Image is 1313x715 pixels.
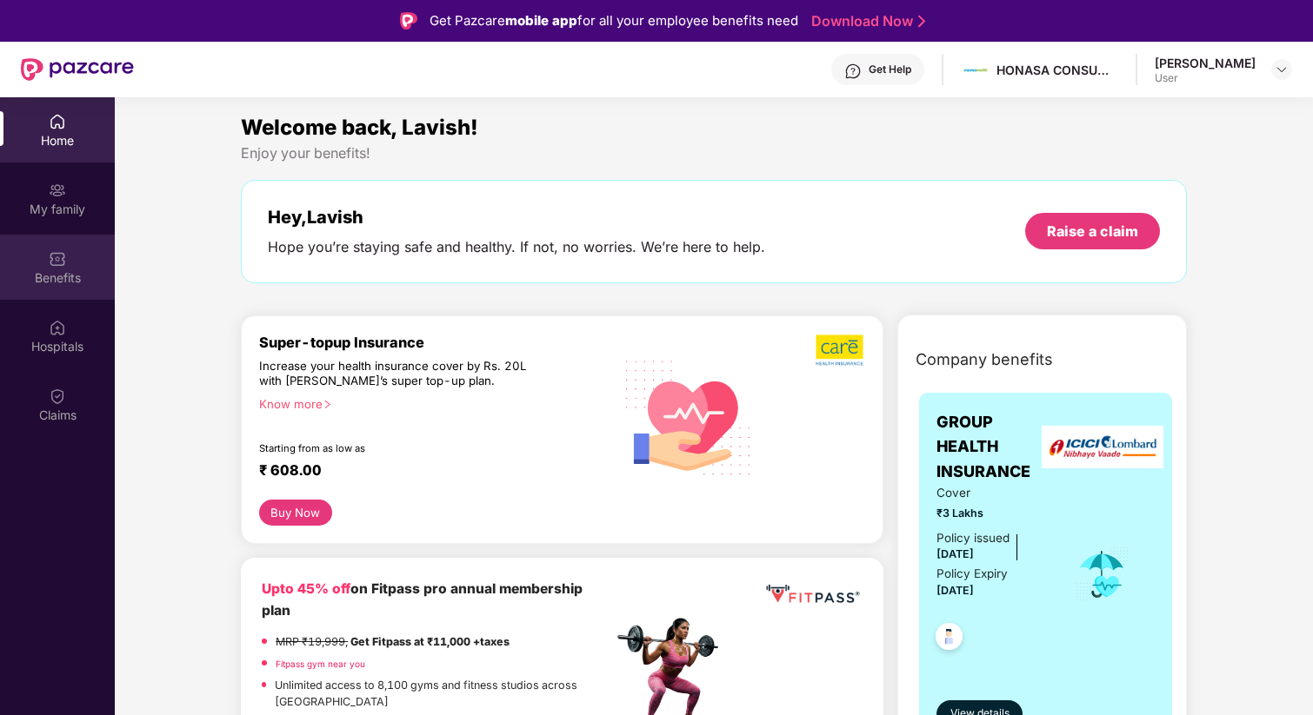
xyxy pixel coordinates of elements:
div: Raise a claim [1047,222,1138,241]
img: svg+xml;base64,PHN2ZyBpZD0iSG9zcGl0YWxzIiB4bWxucz0iaHR0cDovL3d3dy53My5vcmcvMjAwMC9zdmciIHdpZHRoPS... [49,319,66,336]
button: Buy Now [259,500,332,526]
img: svg+xml;base64,PHN2ZyBpZD0iSGVscC0zMngzMiIgeG1sbnM9Imh0dHA6Ly93d3cudzMub3JnLzIwMDAvc3ZnIiB3aWR0aD... [844,63,862,80]
div: Super-topup Insurance [259,334,613,351]
div: Increase your health insurance cover by Rs. 20L with [PERSON_NAME]’s super top-up plan. [259,359,537,389]
div: ₹ 608.00 [259,461,596,482]
img: svg+xml;base64,PHN2ZyBpZD0iQ2xhaW0iIHhtbG5zPSJodHRwOi8vd3d3LnczLm9yZy8yMDAwL3N2ZyIgd2lkdGg9IjIwIi... [49,387,66,405]
span: GROUP HEALTH INSURANCE [936,410,1050,484]
img: svg+xml;base64,PHN2ZyBpZD0iSG9tZSIgeG1sbnM9Imh0dHA6Ly93d3cudzMub3JnLzIwMDAvc3ZnIiB3aWR0aD0iMjAiIG... [49,113,66,130]
span: Welcome back, Lavish! [241,115,478,140]
p: Unlimited access to 8,100 gyms and fitness studios across [GEOGRAPHIC_DATA] [275,677,612,711]
img: svg+xml;base64,PHN2ZyB4bWxucz0iaHR0cDovL3d3dy53My5vcmcvMjAwMC9zdmciIHdpZHRoPSI0OC45NDMiIGhlaWdodD... [928,618,970,660]
span: [DATE] [936,584,974,597]
div: Know more [259,397,603,409]
img: svg+xml;base64,PHN2ZyB3aWR0aD0iMjAiIGhlaWdodD0iMjAiIHZpZXdCb3g9IjAgMCAyMCAyMCIgZmlsbD0ibm9uZSIgeG... [49,182,66,199]
div: Policy Expiry [936,565,1008,583]
img: b5dec4f62d2307b9de63beb79f102df3.png [816,334,865,367]
strong: Get Fitpass at ₹11,000 +taxes [350,635,510,648]
div: Get Help [869,63,911,76]
img: svg+xml;base64,PHN2ZyB4bWxucz0iaHR0cDovL3d3dy53My5vcmcvMjAwMC9zdmciIHhtbG5zOnhsaW5rPSJodHRwOi8vd3... [613,340,764,493]
img: icon [1074,546,1130,603]
div: [PERSON_NAME] [1155,55,1256,71]
span: Company benefits [916,348,1053,372]
strong: mobile app [505,12,577,29]
div: HONASA CONSUMER LIMITED [996,62,1118,78]
span: right [323,400,332,409]
img: insurerLogo [1042,426,1163,468]
del: MRP ₹19,999, [276,635,348,648]
img: Stroke [918,12,925,30]
img: Logo [400,12,417,30]
div: Get Pazcare for all your employee benefits need [430,10,798,31]
img: svg+xml;base64,PHN2ZyBpZD0iQmVuZWZpdHMiIHhtbG5zPSJodHRwOi8vd3d3LnczLm9yZy8yMDAwL3N2ZyIgd2lkdGg9Ij... [49,250,66,268]
img: New Pazcare Logo [21,58,134,81]
img: Mamaearth%20Logo.jpg [963,57,989,83]
img: fppp.png [763,579,863,610]
a: Fitpass gym near you [276,659,365,669]
div: Enjoy your benefits! [241,144,1187,162]
span: [DATE] [936,547,974,560]
span: Cover [936,484,1050,502]
b: Upto 45% off [262,580,350,597]
div: Hope you’re staying safe and healthy. If not, no worries. We’re here to help. [268,238,765,256]
span: ₹3 Lakhs [936,505,1050,522]
div: Hey, Lavish [268,207,765,228]
div: User [1155,71,1256,85]
div: Starting from as low as [259,442,539,454]
a: Download Now [811,12,920,30]
b: on Fitpass pro annual membership plan [262,580,583,618]
div: Policy issued [936,529,1010,547]
img: svg+xml;base64,PHN2ZyBpZD0iRHJvcGRvd24tMzJ4MzIiIHhtbG5zPSJodHRwOi8vd3d3LnczLm9yZy8yMDAwL3N2ZyIgd2... [1275,63,1289,76]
